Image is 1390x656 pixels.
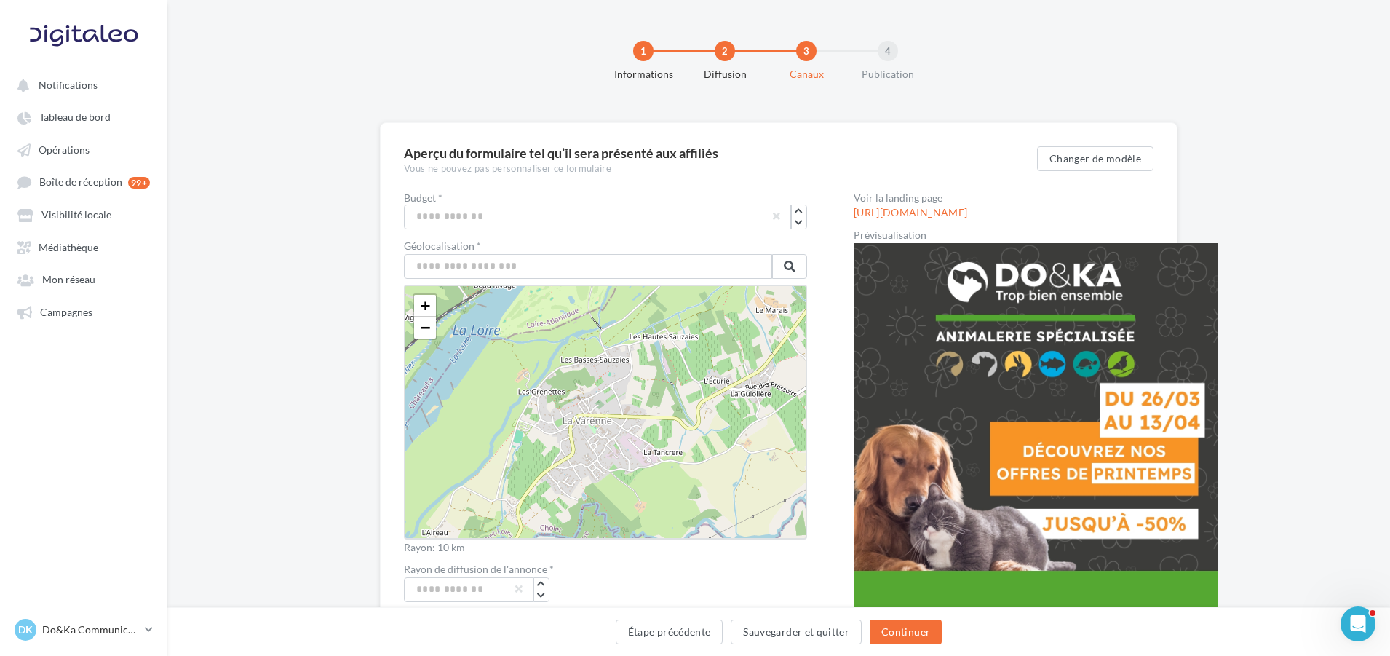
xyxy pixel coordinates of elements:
[9,234,159,260] a: Médiathèque
[39,176,122,189] span: Boîte de réception
[421,296,430,315] span: +
[128,177,150,189] div: 99+
[597,67,690,82] div: Informations
[39,111,111,124] span: Tableau de bord
[414,317,436,339] a: Zoom out
[12,616,156,644] a: DK Do&Ka Communication
[42,274,95,286] span: Mon réseau
[9,201,159,227] a: Visibilité locale
[731,620,862,644] button: Sauvegarder et quitter
[421,318,430,336] span: −
[678,67,771,82] div: Diffusion
[1341,606,1375,641] iframe: Intercom live chat
[854,207,967,218] a: [URL][DOMAIN_NAME]
[9,103,159,130] a: Tableau de bord
[39,79,98,91] span: Notifications
[404,162,1037,175] div: Vous ne pouvez pas personnaliser ce formulaire
[404,193,807,203] label: Budget *
[42,623,139,637] p: Do&Ka Communication
[41,209,111,221] span: Visibilité locale
[878,41,898,61] div: 4
[9,136,159,162] a: Opérations
[633,41,654,61] div: 1
[18,623,33,637] span: DK
[39,241,98,253] span: Médiathèque
[760,67,853,82] div: Canaux
[404,564,554,574] label: Rayon de diffusion de l'annonce *
[1037,146,1153,171] button: Changer de modèle
[414,295,436,317] a: Zoom in
[40,306,92,318] span: Campagnes
[854,193,1153,203] div: Voir la landing page
[870,620,942,644] button: Continuer
[854,230,1153,240] div: Prévisualisation
[796,41,817,61] div: 3
[39,143,90,156] span: Opérations
[404,542,807,553] div: Rayon: 10 km
[9,266,159,292] a: Mon réseau
[9,299,159,325] a: Campagnes
[404,146,1037,159] h3: Aperçu du formulaire tel qu’il sera présenté aux affiliés
[854,243,1218,607] img: Aperçu de la publication
[404,241,807,251] label: Géolocalisation *
[715,41,735,61] div: 2
[616,620,723,644] button: Étape précédente
[9,71,153,98] button: Notifications
[841,67,934,82] div: Publication
[9,168,159,195] a: Boîte de réception 99+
